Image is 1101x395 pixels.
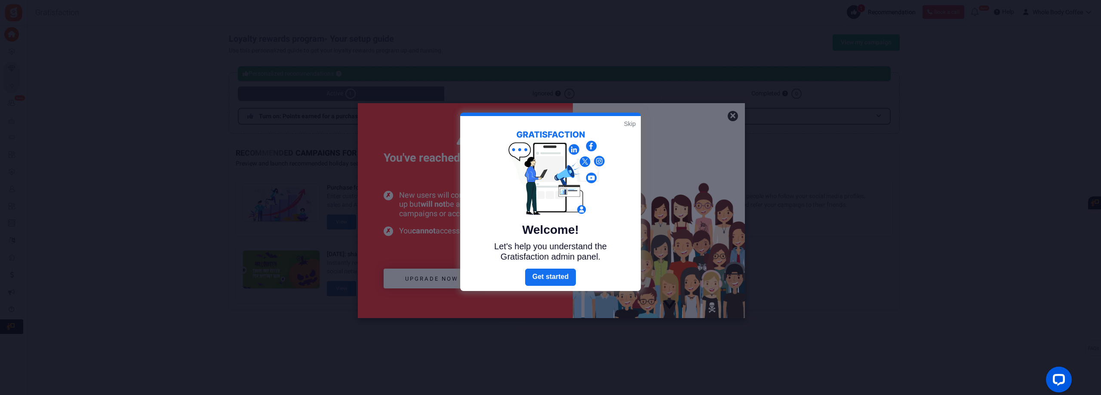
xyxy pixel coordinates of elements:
[480,223,621,237] h5: Welcome!
[480,241,621,262] p: Let's help you understand the Gratisfaction admin panel.
[525,269,576,286] a: Next
[624,119,636,128] a: Skip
